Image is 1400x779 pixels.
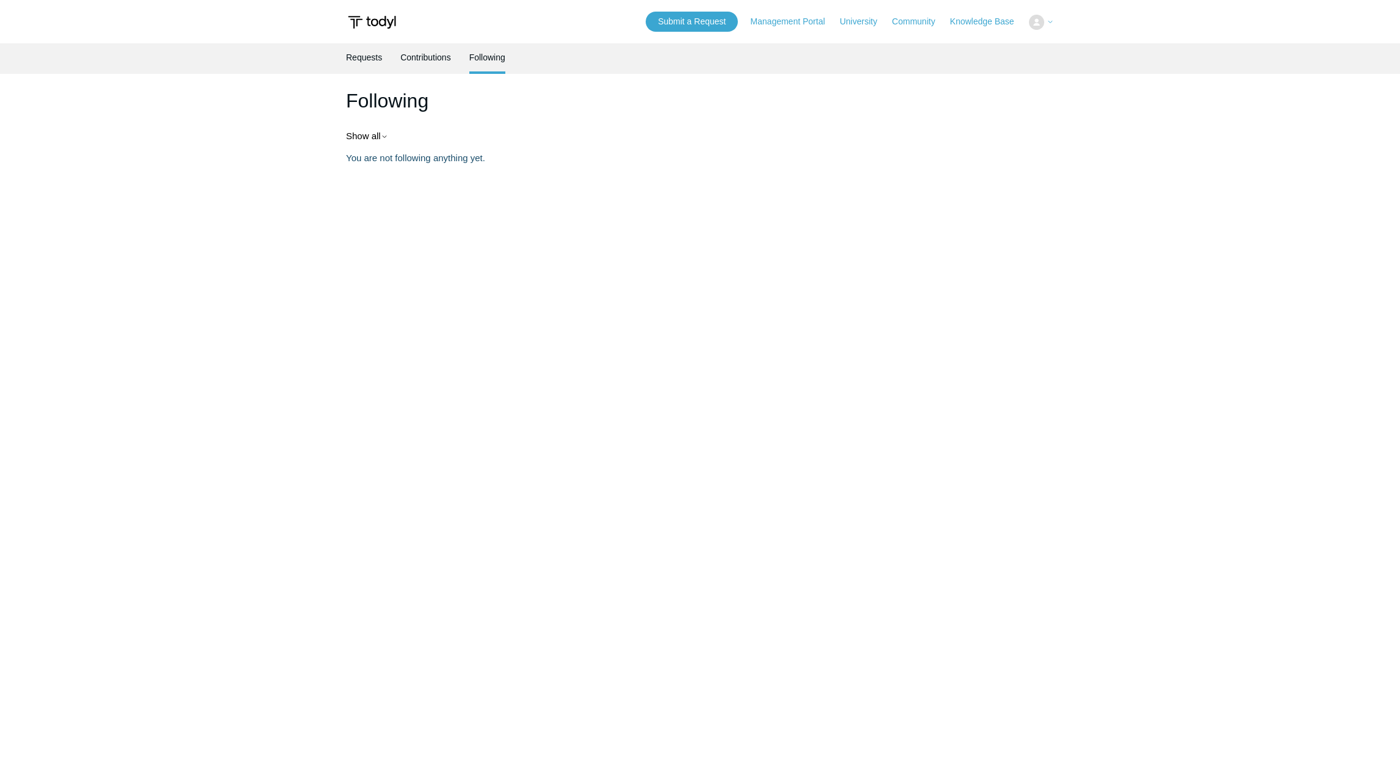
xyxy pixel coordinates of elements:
a: University [840,15,889,28]
h1: Following [346,86,1054,115]
img: Todyl Support Center Help Center home page [346,11,398,34]
a: Requests [346,43,382,71]
a: Management Portal [751,15,837,28]
a: Community [892,15,948,28]
a: Knowledge Base [950,15,1027,28]
a: Contributions [400,43,451,71]
a: Submit a Request [646,12,738,32]
button: Show all [346,131,388,141]
p: You are not following anything yet. [346,151,1054,165]
a: Following [469,43,505,71]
